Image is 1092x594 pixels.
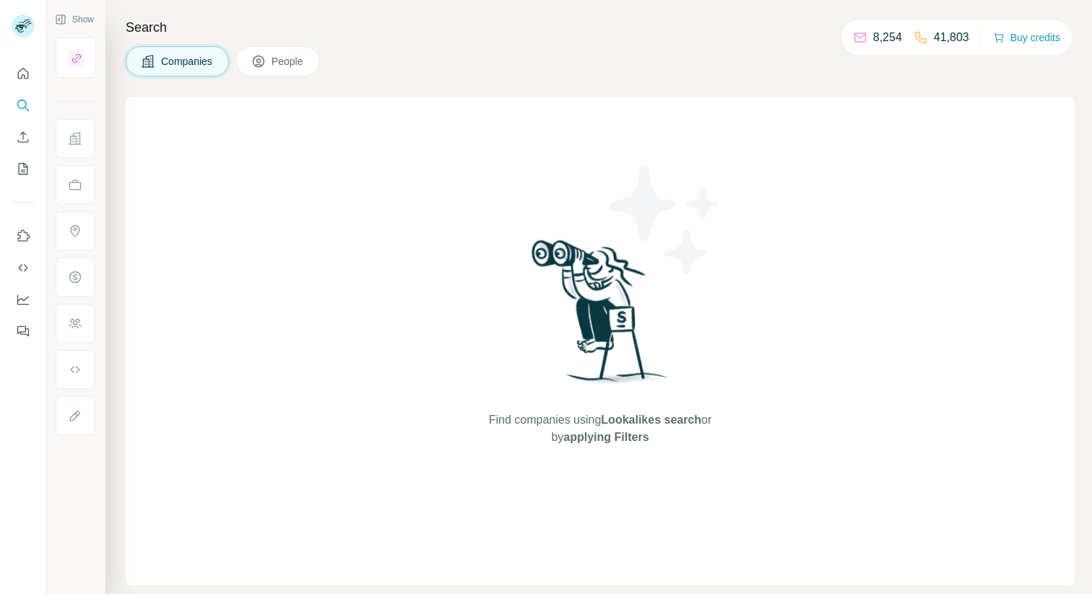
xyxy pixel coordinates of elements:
button: Feedback [12,318,35,344]
span: Companies [161,54,214,69]
button: Search [12,92,35,118]
button: Use Surfe API [12,255,35,281]
img: Surfe Illustration - Stars [600,154,730,284]
p: 41,803 [934,29,969,46]
button: Buy credits [993,27,1060,48]
img: Surfe Illustration - Woman searching with binoculars [525,236,675,397]
span: Lookalikes search [601,414,701,426]
span: People [272,54,305,69]
p: 8,254 [873,29,902,46]
button: Quick start [12,61,35,87]
span: Find companies using or by [485,411,716,446]
button: Show [45,9,104,30]
button: Dashboard [12,287,35,313]
span: applying Filters [563,431,649,443]
button: My lists [12,156,35,182]
button: Enrich CSV [12,124,35,150]
h4: Search [126,17,1075,38]
button: Use Surfe on LinkedIn [12,223,35,249]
